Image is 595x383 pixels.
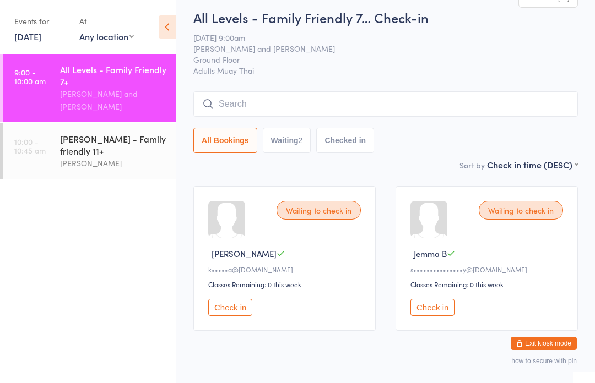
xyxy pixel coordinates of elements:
div: [PERSON_NAME] and [PERSON_NAME] [60,87,166,113]
div: At [79,12,134,30]
div: Waiting to check in [277,201,361,220]
a: [DATE] [14,30,41,42]
div: Events for [14,12,68,30]
a: 9:00 -10:00 amAll Levels - Family Friendly 7+[PERSON_NAME] and [PERSON_NAME] [3,54,176,122]
button: All Bookings [193,128,257,153]
div: s•••••••••••••••y@[DOMAIN_NAME] [410,265,566,274]
div: Classes Remaining: 0 this week [410,280,566,289]
span: [DATE] 9:00am [193,32,561,43]
label: Sort by [459,160,485,171]
div: All Levels - Family Friendly 7+ [60,63,166,87]
span: [PERSON_NAME] [212,248,277,259]
time: 10:00 - 10:45 am [14,137,46,155]
button: Check in [208,299,252,316]
span: Adults Muay Thai [193,65,578,76]
button: Exit kiosk mode [511,337,577,350]
div: Classes Remaining: 0 this week [208,280,364,289]
div: [PERSON_NAME] - Family friendly 11+ [60,133,166,157]
button: Waiting2 [263,128,311,153]
button: how to secure with pin [511,357,577,365]
a: 10:00 -10:45 am[PERSON_NAME] - Family friendly 11+[PERSON_NAME] [3,123,176,179]
span: Jemma B [414,248,447,259]
input: Search [193,91,578,117]
div: Check in time (DESC) [487,158,578,171]
span: Ground Floor [193,54,561,65]
time: 9:00 - 10:00 am [14,68,46,85]
div: [PERSON_NAME] [60,157,166,169]
div: Waiting to check in [479,201,563,220]
div: k•••••a@[DOMAIN_NAME] [208,265,364,274]
button: Checked in [316,128,374,153]
h2: All Levels - Family Friendly 7… Check-in [193,8,578,26]
div: Any location [79,30,134,42]
span: [PERSON_NAME] and [PERSON_NAME] [193,43,561,54]
button: Check in [410,299,455,316]
div: 2 [299,136,303,145]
